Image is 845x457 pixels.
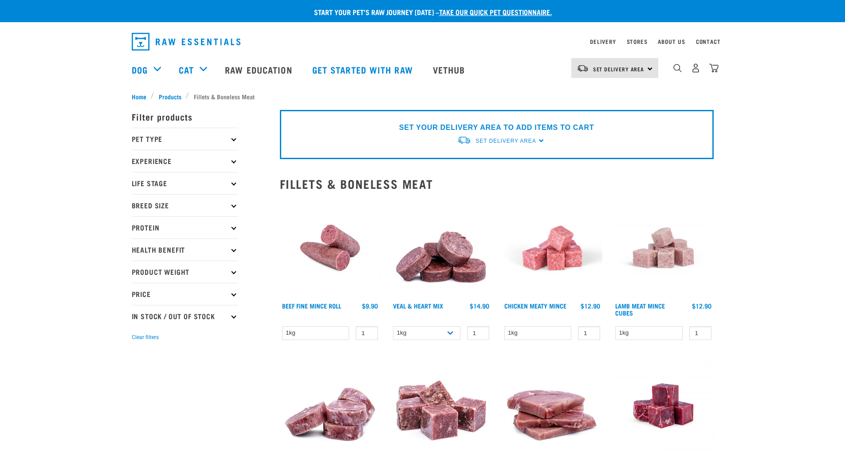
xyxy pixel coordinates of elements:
[470,302,489,309] div: $14.90
[658,40,685,43] a: About Us
[709,63,719,73] img: home-icon@2x.png
[504,304,566,307] a: Chicken Meaty Mince
[590,40,616,43] a: Delivery
[615,304,665,314] a: Lamb Meat Mince Cubes
[581,302,600,309] div: $12.90
[132,128,238,150] p: Pet Type
[593,67,645,70] span: Set Delivery Area
[424,52,476,87] a: Vethub
[391,356,491,457] img: 1117 Venison Meat Mince 01
[613,356,714,457] img: Beef Meat Cubes 1669
[179,63,194,76] a: Cat
[132,92,151,101] a: Home
[280,198,381,298] img: Venison Veal Salmon Tripe 1651
[132,194,238,216] p: Breed Size
[476,138,536,144] span: Set Delivery Area
[280,177,714,191] h2: Fillets & Boneless Meat
[132,92,714,101] nav: breadcrumbs
[356,326,378,340] input: 1
[132,92,146,101] span: Home
[303,52,424,87] a: Get started with Raw
[692,302,711,309] div: $12.90
[132,63,148,76] a: Dog
[132,105,238,128] p: Filter products
[132,172,238,194] p: Life Stage
[125,29,721,54] nav: dropdown navigation
[399,122,594,133] p: SET YOUR DELIVERY AREA TO ADD ITEMS TO CART
[132,283,238,305] p: Price
[132,216,238,238] p: Protein
[673,64,682,72] img: home-icon-1@2x.png
[362,302,378,309] div: $9.90
[502,356,603,457] img: Stack Of Raw Veal Fillets
[132,150,238,172] p: Experience
[154,92,186,101] a: Products
[280,356,381,457] img: 1160 Veal Meat Mince Medallions 01
[393,304,443,307] a: Veal & Heart Mix
[577,64,589,72] img: van-moving.png
[578,326,600,340] input: 1
[391,198,491,298] img: 1152 Veal Heart Medallions 01
[282,304,341,307] a: Beef Fine Mince Roll
[627,40,648,43] a: Stores
[439,10,552,14] a: take our quick pet questionnaire.
[502,198,603,298] img: Chicken Meaty Mince
[132,33,240,51] img: Raw Essentials Logo
[696,40,721,43] a: Contact
[467,326,489,340] input: 1
[216,52,303,87] a: Raw Education
[613,198,714,298] img: Lamb Meat Mince
[132,333,159,341] button: Clear filters
[691,63,700,73] img: user.png
[132,305,238,327] p: In Stock / Out Of Stock
[132,238,238,261] p: Health Benefit
[159,92,181,101] span: Products
[689,326,711,340] input: 1
[132,261,238,283] p: Product Weight
[457,136,471,145] img: van-moving.png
